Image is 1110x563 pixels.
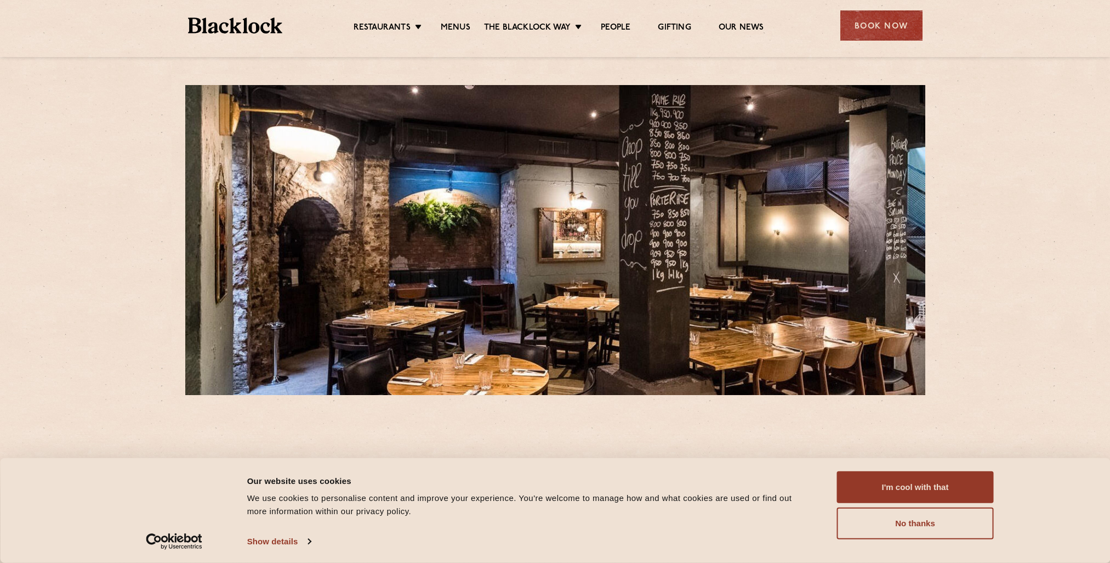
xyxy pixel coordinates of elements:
div: Book Now [840,10,923,41]
div: We use cookies to personalise content and improve your experience. You're welcome to manage how a... [247,492,812,518]
a: Gifting [658,22,691,35]
a: People [601,22,630,35]
a: Show details [247,533,311,550]
img: BL_Textured_Logo-footer-cropped.svg [188,18,283,33]
a: Usercentrics Cookiebot - opens in a new window [126,533,222,550]
a: Menus [441,22,470,35]
a: The Blacklock Way [484,22,571,35]
div: Our website uses cookies [247,474,812,487]
a: Restaurants [354,22,411,35]
button: I'm cool with that [837,471,994,503]
a: Our News [719,22,764,35]
button: No thanks [837,508,994,539]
